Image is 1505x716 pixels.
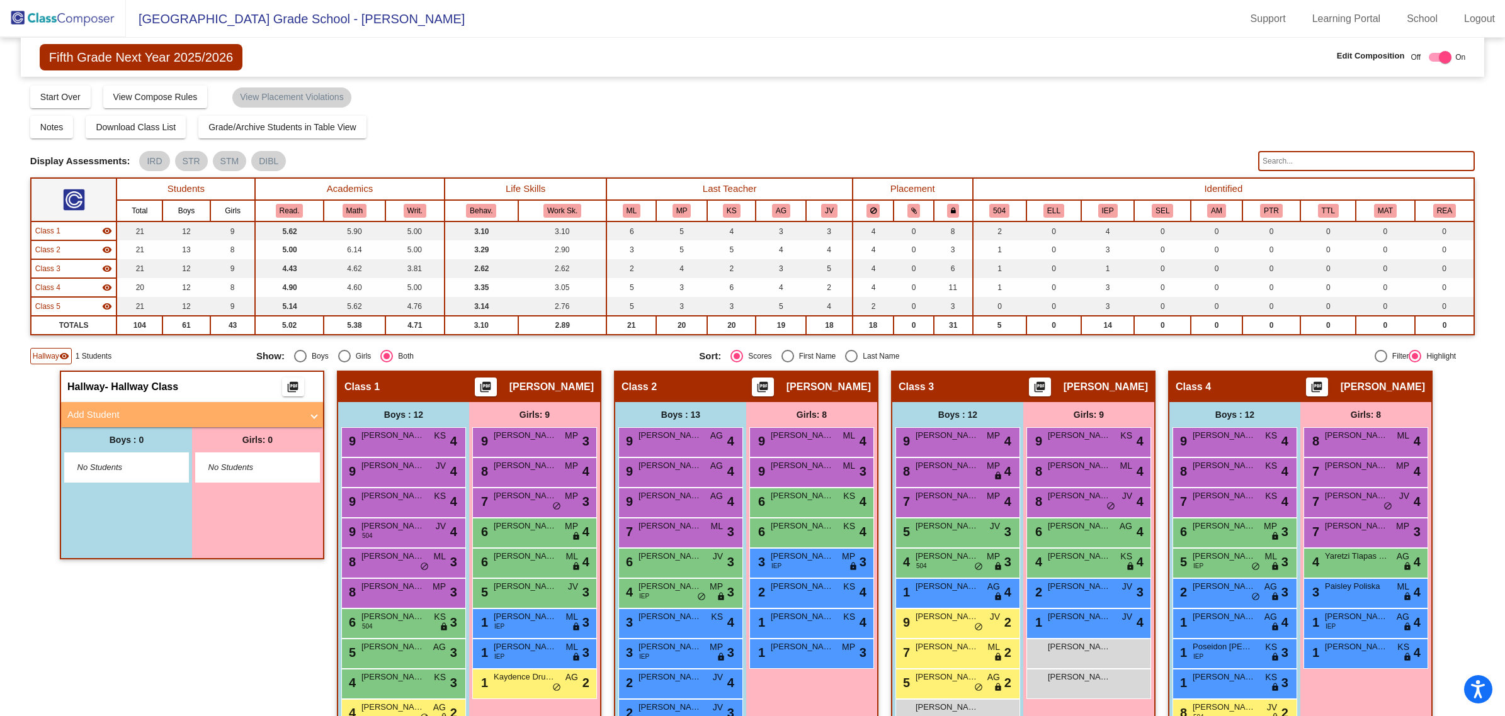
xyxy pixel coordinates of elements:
td: 0 [1356,297,1415,316]
span: [PERSON_NAME] [1048,429,1111,442]
span: Sort: [699,350,721,362]
td: 2.62 [445,259,518,278]
th: Mandy Poliska [656,200,707,221]
div: Boys : 12 [1169,402,1300,427]
td: 0 [1300,297,1356,316]
td: 13 [162,240,210,259]
th: 504 Plan [973,200,1026,221]
div: Girls: 9 [469,402,600,427]
th: Placement [853,178,973,200]
th: Social Emotional Needs [1134,200,1191,221]
td: 0 [1242,259,1301,278]
td: 1 [973,259,1026,278]
td: 0 [1191,259,1242,278]
td: 20 [707,316,756,335]
mat-icon: visibility [102,226,112,236]
td: 3 [1081,278,1134,297]
mat-icon: picture_as_pdf [1032,381,1047,398]
td: 5 [756,297,806,316]
span: Download Class List [96,122,176,132]
td: 1 [973,278,1026,297]
td: 6 [606,221,656,240]
td: 2 [973,221,1026,240]
td: 18 [806,316,852,335]
td: 21 [116,240,162,259]
span: [PERSON_NAME] [509,381,594,393]
div: Girls: 8 [1300,402,1431,427]
td: 9 [210,259,256,278]
mat-chip: IRD [139,151,169,171]
td: 3 [707,297,756,316]
a: School [1397,9,1448,29]
td: 4 [853,240,894,259]
span: [GEOGRAPHIC_DATA] Grade School - [PERSON_NAME] [126,9,465,29]
span: Display Assessments: [30,155,130,167]
td: 0 [1242,316,1301,335]
td: 0 [1356,221,1415,240]
td: 5.00 [385,221,445,240]
span: Class 4 [1176,381,1211,393]
td: 0 [1191,221,1242,240]
th: Ann Green [756,200,806,221]
td: Amanda Carnrike - No Class Name [31,240,117,259]
td: 4 [756,240,806,259]
td: 0 [894,316,934,335]
td: 0 [1026,297,1082,316]
td: 3.10 [445,221,518,240]
td: 0 [1134,297,1191,316]
td: 20 [656,316,707,335]
th: Identified [973,178,1475,200]
td: 5.38 [324,316,385,335]
button: ELL [1043,204,1064,218]
td: Gretchen Lagerhausen - No Class Name [31,278,117,297]
div: Boys [307,350,329,362]
button: KS [723,204,741,218]
div: Filter [1387,350,1409,362]
td: 5.62 [255,221,324,240]
button: Writ. [404,204,426,218]
span: View Compose Rules [113,92,198,102]
td: 4.71 [385,316,445,335]
span: Class 2 [35,244,60,255]
td: 2 [853,297,894,316]
button: Start Over [30,86,91,108]
td: 2.76 [518,297,607,316]
mat-icon: picture_as_pdf [285,381,300,398]
button: PTR [1260,204,1283,218]
td: 104 [116,316,162,335]
td: 18 [853,316,894,335]
td: 21 [116,259,162,278]
div: Highlight [1421,350,1456,362]
button: Download Class List [86,116,186,138]
td: 31 [934,316,973,335]
button: Notes [30,116,74,138]
span: Class 5 [35,301,60,312]
th: Students [116,178,255,200]
th: Michelle Lassard [606,200,656,221]
div: Last Name [858,350,899,362]
td: 3.14 [445,297,518,316]
td: 0 [1356,316,1415,335]
td: 0 [1415,259,1474,278]
div: First Name [794,350,836,362]
button: Print Students Details [282,378,304,396]
mat-chip: View Placement Violations [232,87,351,108]
span: Class 2 [622,381,657,393]
span: [PERSON_NAME] [771,429,834,442]
span: Edit Composition [1337,50,1405,62]
mat-icon: visibility [102,245,112,255]
th: Life Skills [445,178,607,200]
th: Girls [210,200,256,221]
td: 4 [756,278,806,297]
span: [PERSON_NAME] [639,429,701,442]
button: Behav. [466,204,496,218]
td: 4.43 [255,259,324,278]
th: Kristen Sapoznik [707,200,756,221]
button: Print Students Details [1029,378,1051,396]
td: 0 [1134,221,1191,240]
span: [PERSON_NAME] [916,429,979,442]
td: 2.62 [518,259,607,278]
button: MAT [1374,204,1397,218]
td: 9 [210,221,256,240]
td: 0 [1300,259,1356,278]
